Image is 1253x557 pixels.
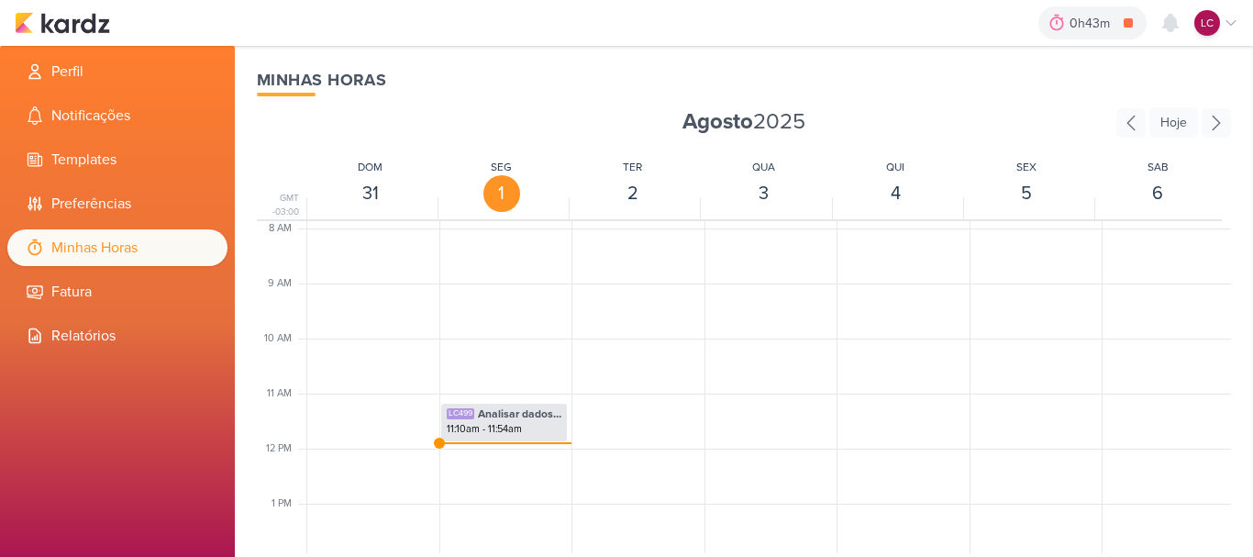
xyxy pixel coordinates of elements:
li: Templates [7,141,227,178]
div: QUI [886,159,904,175]
li: Fatura [7,273,227,310]
li: Relatórios [7,317,227,354]
div: GMT -03:00 [257,192,303,219]
div: 6 [1139,175,1176,212]
div: 10 AM [264,331,303,347]
div: 5 [1008,175,1045,212]
div: 8 AM [269,221,303,237]
strong: Agosto [682,108,753,135]
div: 4 [877,175,914,212]
div: 2 [615,175,651,212]
div: 3 [746,175,782,212]
div: TER [623,159,642,175]
div: SEG [491,159,512,175]
span: Analisar dados dos e-mails [478,406,562,422]
span: 2025 [682,107,805,137]
li: Preferências [7,185,227,222]
li: Minhas Horas [7,229,227,266]
div: 11 AM [267,386,303,402]
div: 11:10am - 11:54am [447,422,562,437]
div: 12 PM [266,441,303,457]
div: 9 AM [268,276,303,292]
div: LC499 [447,408,474,419]
li: Notificações [7,97,227,134]
div: Laís Costa [1194,10,1220,36]
div: Minhas Horas [257,68,1231,93]
p: LC [1201,15,1214,31]
div: SAB [1148,159,1169,175]
div: DOM [358,159,383,175]
div: 0h43m [1070,14,1115,33]
div: 31 [352,175,389,212]
div: Hoje [1149,107,1198,138]
div: 1 PM [272,496,303,512]
img: kardz.app [15,12,110,34]
div: 1 [483,175,520,212]
div: QUA [752,159,775,175]
li: Perfil [7,53,227,90]
div: SEX [1016,159,1037,175]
